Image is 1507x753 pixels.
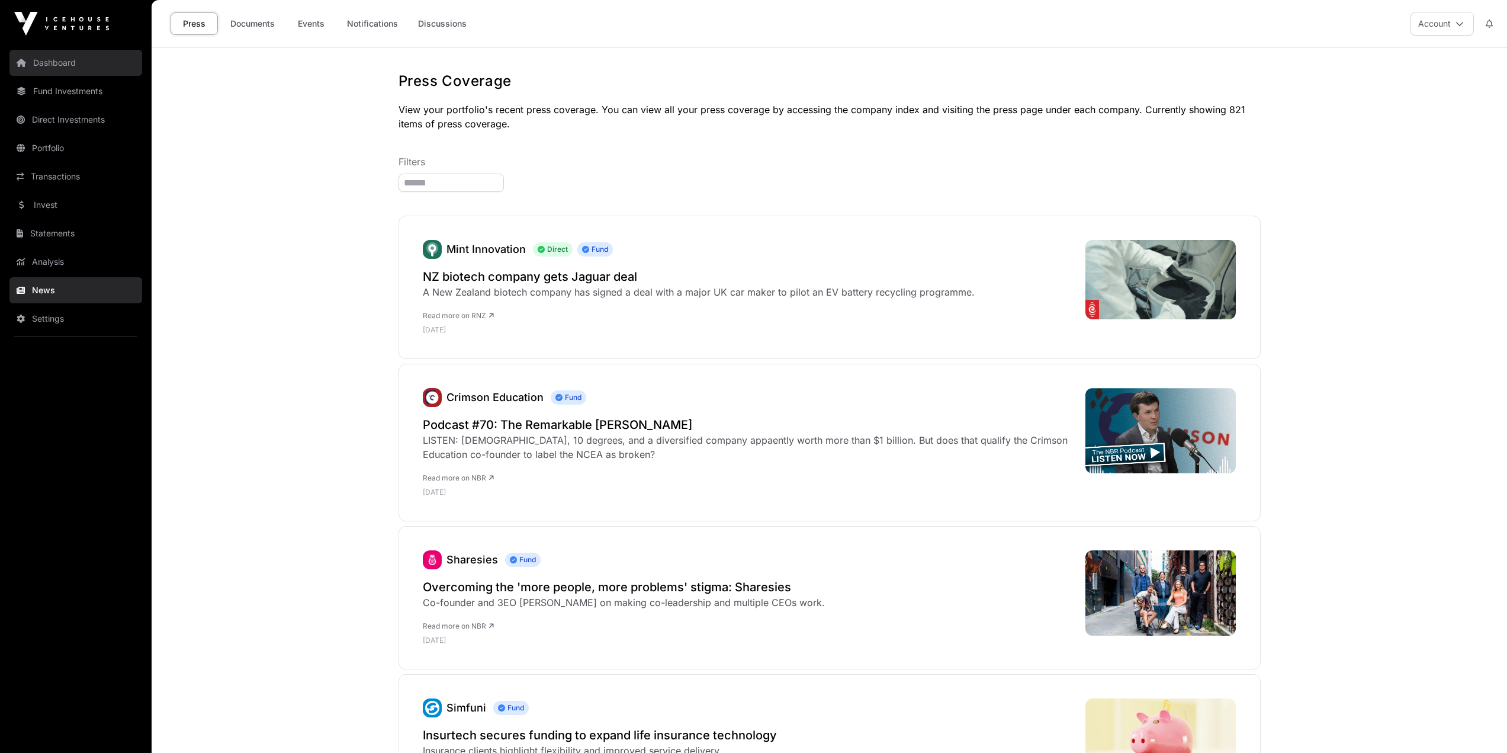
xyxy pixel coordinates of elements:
[14,12,109,36] img: Icehouse Ventures Logo
[9,50,142,76] a: Dashboard
[423,727,777,744] a: Insurtech secures funding to expand life insurance technology
[423,240,442,259] a: Mint Innovation
[423,488,1074,497] p: [DATE]
[423,433,1074,462] div: LISTEN: [DEMOGRAPHIC_DATA], 10 degrees, and a diversified company appaently worth more than $1 bi...
[9,78,142,104] a: Fund Investments
[399,155,1261,169] p: Filters
[9,192,142,218] a: Invest
[423,311,494,320] a: Read more on RNZ
[423,268,975,285] a: NZ biotech company gets Jaguar deal
[287,12,335,35] a: Events
[171,12,218,35] a: Press
[551,390,586,405] span: Fund
[423,636,825,645] p: [DATE]
[423,621,494,630] a: Read more on NBR
[493,701,529,715] span: Fund
[223,12,282,35] a: Documents
[339,12,406,35] a: Notifications
[1085,240,1236,319] img: 4K2DXWV_687835b9ce478d6e7495c317_Mint_2_jpg.png
[423,550,442,569] img: sharesies_logo.jpeg
[446,701,486,714] a: Simfuni
[577,242,613,257] span: Fund
[423,416,1074,433] a: Podcast #70: The Remarkable [PERSON_NAME]
[1410,12,1474,36] button: Account
[9,306,142,332] a: Settings
[1448,696,1507,753] iframe: Chat Widget
[423,550,442,569] a: Sharesies
[423,325,975,335] p: [DATE]
[423,285,975,299] div: A New Zealand biotech company has signed a deal with a major UK car maker to pilot an EV battery ...
[410,12,474,35] a: Discussions
[399,102,1261,131] p: View your portfolio's recent press coverage. You can view all your press coverage by accessing th...
[9,277,142,303] a: News
[1085,550,1236,636] img: Sharesies-co-founders_4407.jpeg
[399,72,1261,91] h1: Press Coverage
[505,553,541,567] span: Fund
[446,243,526,255] a: Mint Innovation
[446,553,498,566] a: Sharesies
[9,135,142,161] a: Portfolio
[423,388,442,407] img: unnamed.jpg
[423,595,825,610] div: Co-founder and 3EO [PERSON_NAME] on making co-leadership and multiple CEOs work.
[423,388,442,407] a: Crimson Education
[9,164,142,190] a: Transactions
[9,107,142,133] a: Direct Investments
[423,473,494,482] a: Read more on NBR
[533,242,573,257] span: Direct
[423,240,442,259] img: Mint.svg
[423,579,825,595] a: Overcoming the 'more people, more problems' stigma: Sharesies
[423,698,442,717] img: Simfuni-favicon.svg
[1085,388,1236,473] img: NBRP-Episode-70-Jamie-Beaton-LEAD-GIF.gif
[423,698,442,717] a: Simfuni
[446,391,544,403] a: Crimson Education
[9,249,142,275] a: Analysis
[9,220,142,246] a: Statements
